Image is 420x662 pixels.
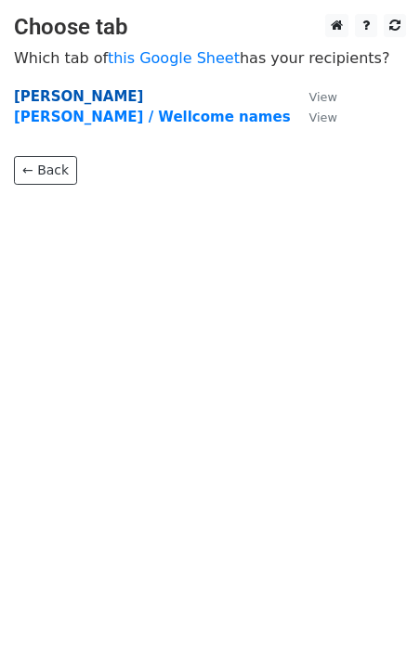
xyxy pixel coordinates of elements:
iframe: Chat Widget [327,573,420,662]
a: this Google Sheet [108,49,240,67]
a: [PERSON_NAME] [14,88,143,105]
a: [PERSON_NAME] / Wellcome names [14,109,291,125]
a: View [291,88,337,105]
small: View [309,110,337,124]
small: View [309,90,337,104]
p: Which tab of has your recipients? [14,48,406,68]
h3: Choose tab [14,14,406,41]
a: ← Back [14,156,77,185]
a: View [291,109,337,125]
